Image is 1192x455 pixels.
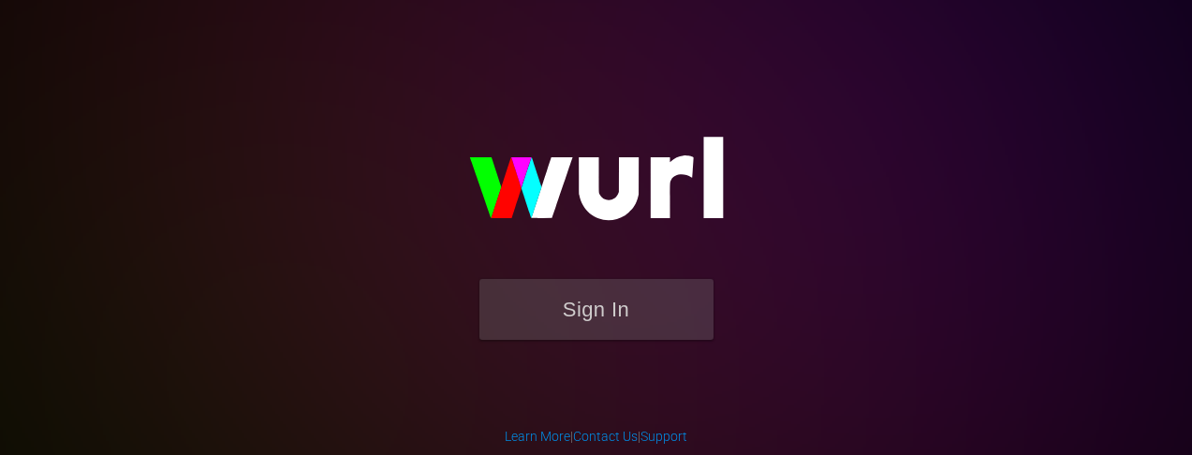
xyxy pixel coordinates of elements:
button: Sign In [479,279,714,340]
a: Support [640,429,687,444]
a: Learn More [505,429,570,444]
img: wurl-logo-on-black-223613ac3d8ba8fe6dc639794a292ebdb59501304c7dfd60c99c58986ef67473.svg [409,96,784,278]
a: Contact Us [573,429,638,444]
div: | | [505,427,687,446]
